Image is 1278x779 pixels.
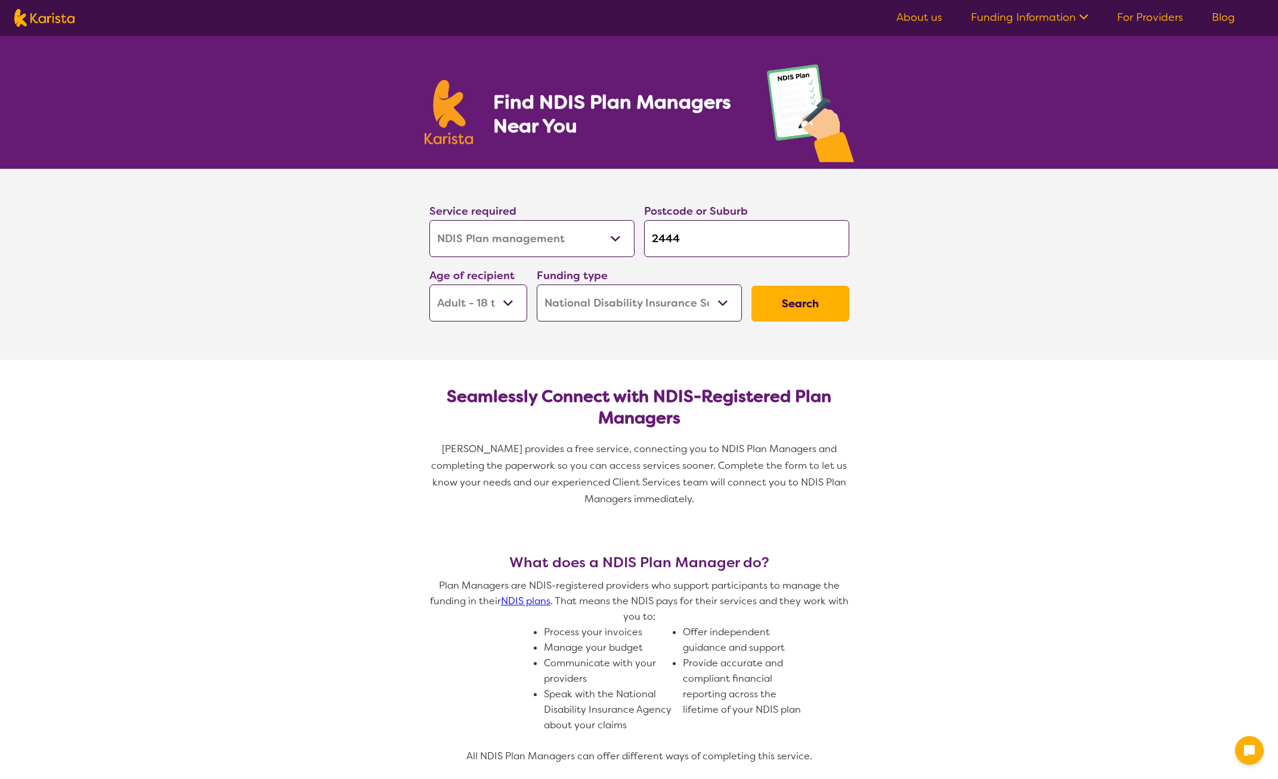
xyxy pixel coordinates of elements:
img: plan-management [767,64,854,169]
img: Karista logo [14,9,75,27]
a: NDIS plans [501,595,550,607]
li: Manage your budget [544,640,673,656]
h3: What does a NDIS Plan Manager do? [425,554,854,571]
img: Karista logo [425,80,474,144]
label: Service required [429,204,516,218]
a: For Providers [1117,10,1183,24]
label: Age of recipient [429,268,515,283]
h2: Seamlessly Connect with NDIS-Registered Plan Managers [439,386,840,429]
a: Blog [1212,10,1235,24]
li: Communicate with your providers [544,656,673,687]
label: Funding type [537,268,608,283]
a: Funding Information [971,10,1088,24]
a: About us [896,10,942,24]
h1: Find NDIS Plan Managers Near You [493,90,742,138]
p: Plan Managers are NDIS-registered providers who support participants to manage the funding in the... [425,578,854,625]
button: Search [751,286,849,322]
p: All NDIS Plan Managers can offer different ways of completing this service. [425,749,854,764]
input: Type [644,220,849,257]
li: Process your invoices [544,625,673,640]
li: Speak with the National Disability Insurance Agency about your claims [544,687,673,733]
li: Provide accurate and compliant financial reporting across the lifetime of your NDIS plan [683,656,812,718]
span: [PERSON_NAME] provides a free service, connecting you to NDIS Plan Managers and completing the pa... [431,443,849,505]
label: Postcode or Suburb [644,204,748,218]
li: Offer independent guidance and support [683,625,812,656]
